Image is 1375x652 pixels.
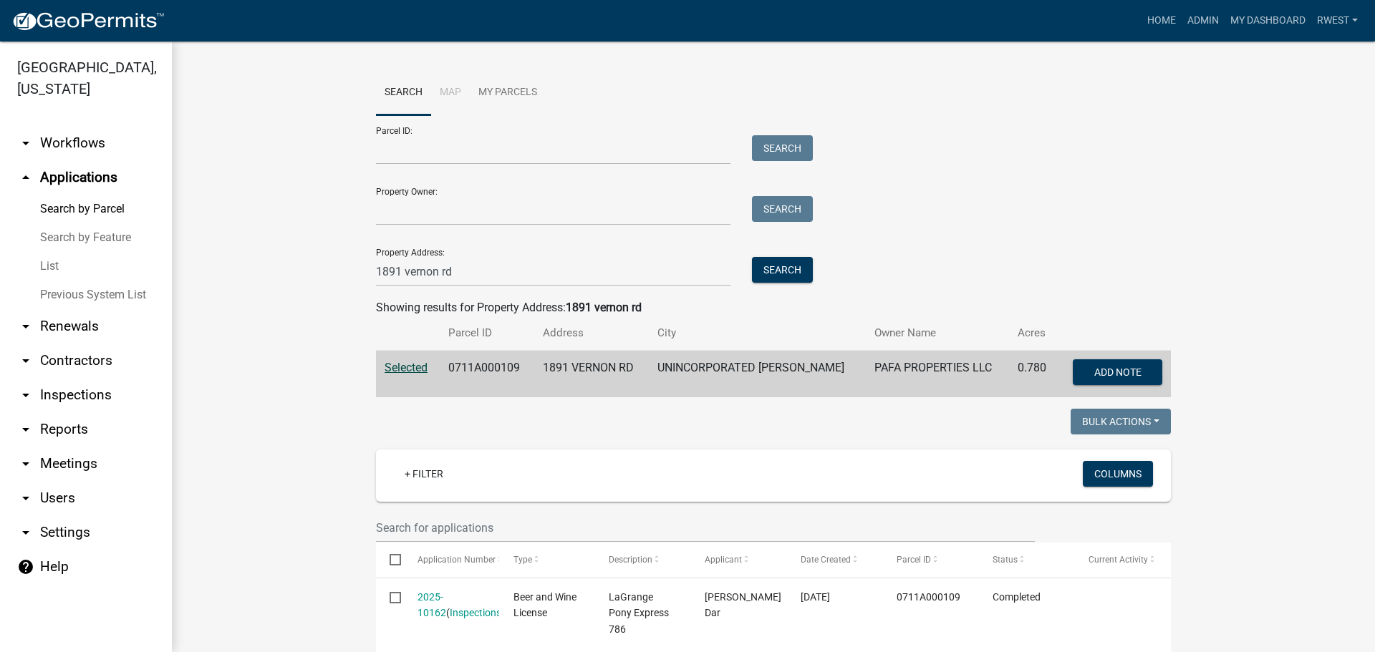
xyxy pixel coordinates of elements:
span: Description [609,555,652,565]
span: Current Activity [1089,555,1148,565]
button: Search [752,196,813,222]
i: arrow_drop_down [17,318,34,335]
span: Mohammad Yousuf Dar [705,591,781,619]
i: arrow_drop_down [17,386,34,404]
th: Parcel ID [440,316,534,350]
input: Search for applications [376,513,1035,542]
i: arrow_drop_up [17,169,34,186]
button: Search [752,257,813,283]
div: Showing results for Property Address: [376,299,1171,316]
span: Application Number [418,555,496,565]
i: arrow_drop_down [17,455,34,472]
div: ( ) [418,589,486,622]
datatable-header-cell: Current Activity [1075,542,1171,577]
th: City [649,316,866,350]
button: Bulk Actions [1071,409,1171,434]
a: Search [376,70,431,116]
a: Admin [1182,7,1225,34]
span: Beer and Wine License [513,591,576,619]
a: My Parcels [470,70,546,116]
a: Home [1142,7,1182,34]
datatable-header-cell: Application Number [403,542,499,577]
datatable-header-cell: Applicant [691,542,787,577]
datatable-header-cell: Description [595,542,691,577]
datatable-header-cell: Status [979,542,1075,577]
a: Inspections [450,607,501,618]
datatable-header-cell: Type [499,542,595,577]
button: Search [752,135,813,161]
button: Add Note [1073,359,1162,385]
i: arrow_drop_down [17,352,34,369]
td: PAFA PROPERTIES LLC [866,351,1009,398]
span: 11/15/2024 [801,591,830,603]
i: arrow_drop_down [17,524,34,541]
span: Status [993,555,1018,565]
i: arrow_drop_down [17,421,34,438]
span: Date Created [801,555,851,565]
th: Address [534,316,649,350]
span: Parcel ID [897,555,931,565]
th: Owner Name [866,316,1009,350]
span: 0711A000109 [897,591,960,603]
a: My Dashboard [1225,7,1311,34]
span: Applicant [705,555,742,565]
a: rwest [1311,7,1364,34]
a: Selected [385,361,428,374]
td: 1891 VERNON RD [534,351,649,398]
datatable-header-cell: Parcel ID [883,542,979,577]
span: Type [513,555,532,565]
th: Acres [1009,316,1058,350]
strong: 1891 vernon rd [566,301,642,314]
td: UNINCORPORATED [PERSON_NAME] [649,351,866,398]
span: LaGrange Pony Express 786 [609,591,669,636]
td: 0.780 [1009,351,1058,398]
datatable-header-cell: Select [376,542,403,577]
td: 0711A000109 [440,351,534,398]
datatable-header-cell: Date Created [787,542,883,577]
span: Completed [993,591,1041,603]
i: arrow_drop_down [17,135,34,152]
a: + Filter [393,461,455,487]
button: Columns [1083,461,1153,487]
i: arrow_drop_down [17,490,34,507]
a: 2025-10162 [418,591,446,619]
i: help [17,558,34,575]
span: Add Note [1094,366,1141,378]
